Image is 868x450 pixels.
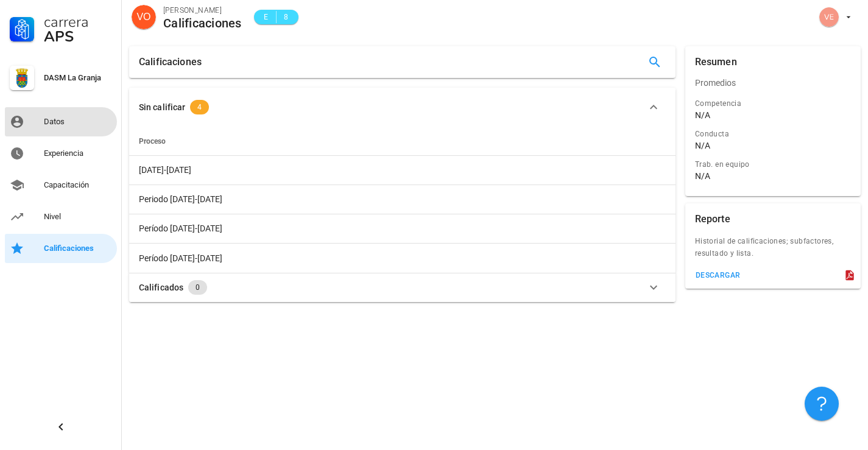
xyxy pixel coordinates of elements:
button: Calificados 0 [129,273,676,302]
span: 4 [197,100,202,114]
div: Carrera [44,15,112,29]
div: Reporte [695,203,730,235]
span: E [261,11,271,23]
a: Capacitación [5,171,117,200]
div: Calificaciones [44,244,112,253]
div: Conducta [695,128,851,140]
span: [DATE]-[DATE] [139,165,191,175]
a: Experiencia [5,139,117,168]
div: APS [44,29,112,44]
div: avatar [819,7,839,27]
span: Período [DATE]-[DATE] [139,223,222,233]
div: Trab. en equipo [695,158,851,171]
span: Proceso [139,137,166,146]
a: Calificaciones [5,234,117,263]
span: 0 [196,280,200,295]
div: Sin calificar [139,100,185,114]
div: [PERSON_NAME] [163,4,242,16]
span: VO [136,5,150,29]
div: avatar [132,5,156,29]
div: Calificaciones [139,46,202,78]
div: Promedios [685,68,861,97]
div: descargar [695,271,741,279]
button: descargar [690,267,746,284]
div: Competencia [695,97,851,110]
div: N/A [695,171,710,181]
div: Capacitación [44,180,112,190]
div: Resumen [695,46,737,78]
th: Proceso [129,127,676,156]
div: Experiencia [44,149,112,158]
span: 8 [281,11,291,23]
a: Nivel [5,202,117,231]
div: DASM La Granja [44,73,112,83]
div: Datos [44,117,112,127]
span: Periodo [DATE]-[DATE] [139,194,222,204]
div: Nivel [44,212,112,222]
div: N/A [695,140,710,151]
div: Calificados [139,281,183,294]
span: Período [DATE]-[DATE] [139,253,222,263]
button: Sin calificar 4 [129,88,676,127]
div: Historial de calificaciones; subfactores, resultado y lista. [685,235,861,267]
div: N/A [695,110,710,121]
a: Datos [5,107,117,136]
div: Calificaciones [163,16,242,30]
